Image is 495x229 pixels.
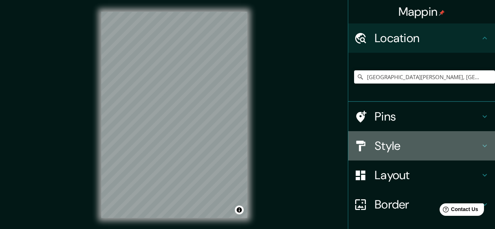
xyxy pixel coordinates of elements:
[348,23,495,53] div: Location
[354,70,495,84] input: Pick your city or area
[398,4,445,19] h4: Mappin
[235,206,244,214] button: Toggle attribution
[430,200,487,221] iframe: Help widget launcher
[348,102,495,131] div: Pins
[375,138,480,153] h4: Style
[348,160,495,190] div: Layout
[375,109,480,124] h4: Pins
[375,31,480,45] h4: Location
[375,197,480,212] h4: Border
[348,131,495,160] div: Style
[375,168,480,182] h4: Layout
[348,190,495,219] div: Border
[101,12,247,218] canvas: Map
[439,10,445,16] img: pin-icon.png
